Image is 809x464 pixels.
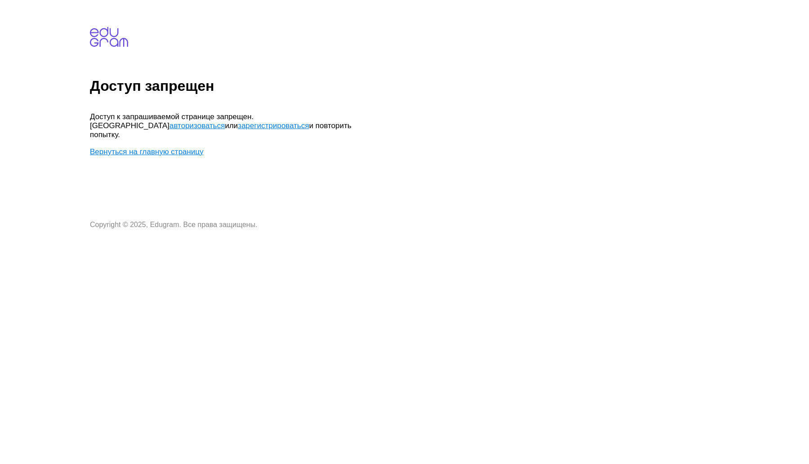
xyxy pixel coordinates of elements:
h1: Доступ запрещен [90,78,805,94]
a: зарегистрироваться [238,121,309,130]
a: авторизоваться [169,121,225,130]
p: Доступ к запрашиваемой странице запрещен. [GEOGRAPHIC_DATA] или и повторить попытку. [90,112,360,139]
p: Copyright © 2025, Edugram. Все права защищены. [90,221,360,229]
a: Вернуться на главную страницу [90,147,204,156]
img: edugram.com [90,27,128,47]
